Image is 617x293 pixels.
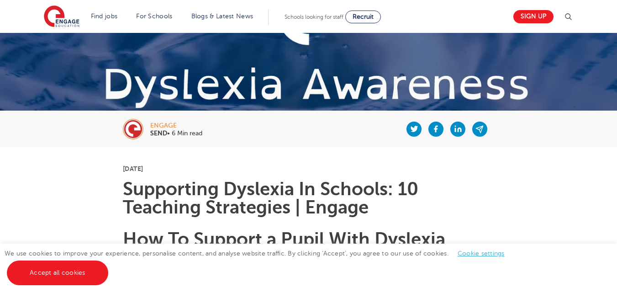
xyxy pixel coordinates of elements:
[123,229,445,250] b: How To Support a Pupil With Dyslexia
[44,5,79,28] img: Engage Education
[458,250,505,257] a: Cookie settings
[150,123,202,129] div: engage
[123,165,494,172] p: [DATE]
[285,14,343,20] span: Schools looking for staff
[5,250,514,276] span: We use cookies to improve your experience, personalise content, and analyse website traffic. By c...
[7,261,108,285] a: Accept all cookies
[136,13,172,20] a: For Schools
[353,13,374,20] span: Recruit
[123,180,494,217] h1: Supporting Dyslexia In Schools: 10 Teaching Strategies | Engage
[513,10,554,23] a: Sign up
[345,11,381,23] a: Recruit
[150,130,202,137] p: • 6 Min read
[150,130,167,137] b: SEND
[91,13,118,20] a: Find jobs
[191,13,253,20] a: Blogs & Latest News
